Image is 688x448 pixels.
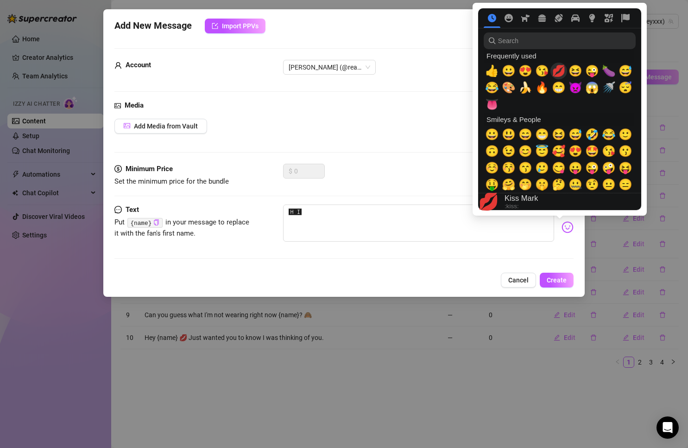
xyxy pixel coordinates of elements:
[212,23,218,29] span: import
[126,165,173,173] strong: Minimum Price
[153,219,159,225] span: copy
[153,219,159,226] button: Click to Copy
[283,205,555,242] textarea: 🅷🅸
[114,164,122,175] span: dollar
[134,122,198,130] span: Add Media from Vault
[114,19,192,33] span: Add New Message
[114,60,122,71] span: user
[114,177,229,186] span: Set the minimum price for the bundle
[126,205,139,214] strong: Text
[540,273,574,288] button: Create
[222,22,259,30] span: Import PPVs
[547,276,567,284] span: Create
[656,416,679,439] div: Open Intercom Messenger
[289,60,370,74] span: Audrey (@realaudreyxxx)
[114,100,121,111] span: picture
[125,101,144,109] strong: Media
[508,276,529,284] span: Cancel
[205,19,265,33] button: Import PPVs
[501,273,536,288] button: Cancel
[114,205,122,216] span: message
[127,218,162,228] code: {name}
[562,221,574,233] img: svg%3e
[126,61,151,69] strong: Account
[114,119,207,134] button: Add Media from Vault
[124,122,130,129] span: picture
[114,218,250,237] span: Put in your message to replace it with the fan's first name.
